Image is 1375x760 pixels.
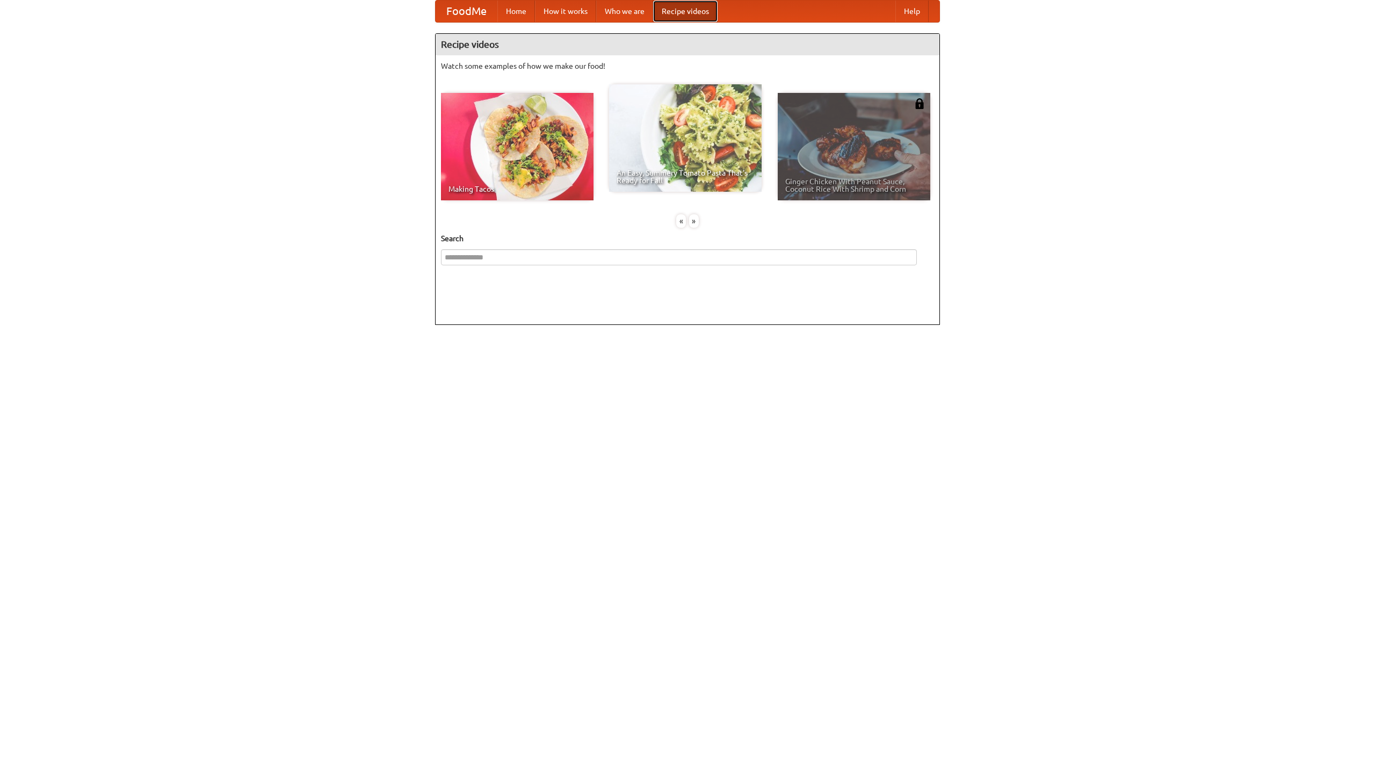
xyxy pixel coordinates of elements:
h4: Recipe videos [436,34,939,55]
a: Recipe videos [653,1,718,22]
div: « [676,214,686,228]
img: 483408.png [914,98,925,109]
a: Home [497,1,535,22]
span: Making Tacos [448,185,586,193]
div: » [689,214,699,228]
a: FoodMe [436,1,497,22]
a: Making Tacos [441,93,594,200]
p: Watch some examples of how we make our food! [441,61,934,71]
a: Who we are [596,1,653,22]
a: An Easy, Summery Tomato Pasta That's Ready for Fall [609,84,762,192]
a: How it works [535,1,596,22]
h5: Search [441,233,934,244]
a: Help [895,1,929,22]
span: An Easy, Summery Tomato Pasta That's Ready for Fall [617,169,754,184]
